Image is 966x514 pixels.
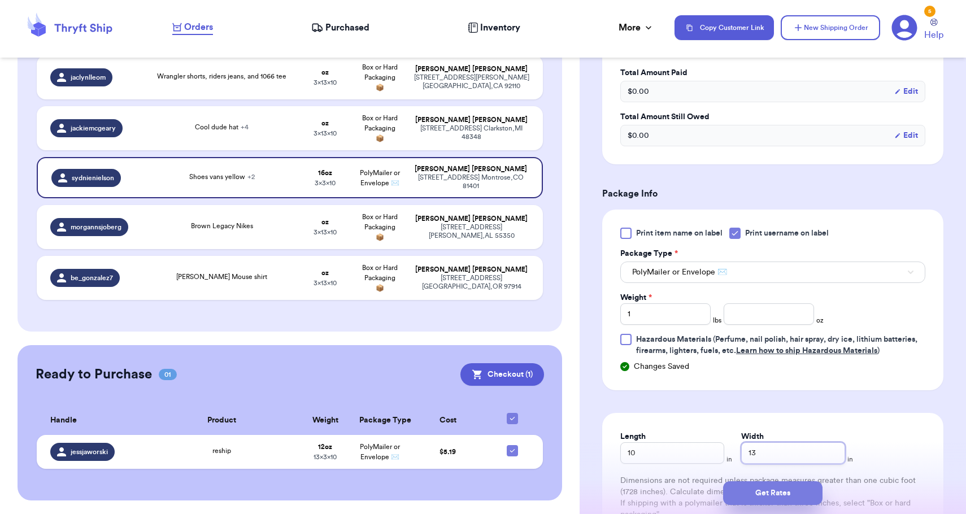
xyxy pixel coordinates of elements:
[620,292,652,303] label: Weight
[72,173,114,182] span: sydnienielson
[414,124,529,141] div: [STREET_ADDRESS] Clarkston , MI 48348
[414,215,529,223] div: [PERSON_NAME] [PERSON_NAME]
[50,415,77,426] span: Handle
[894,86,918,97] button: Edit
[298,406,352,435] th: Weight
[314,454,337,460] span: 13 x 3 x 10
[620,67,925,79] label: Total Amount Paid
[619,21,654,34] div: More
[314,79,337,86] span: 3 x 13 x 10
[71,447,108,456] span: jessjaworski
[318,169,332,176] strong: 16 oz
[195,124,249,130] span: Cool dude hat
[241,124,249,130] span: + 4
[460,363,544,386] button: Checkout (1)
[71,124,116,133] span: jackiemcgeary
[414,165,528,173] div: [PERSON_NAME] [PERSON_NAME]
[71,73,106,82] span: jaclynlleom
[675,15,774,40] button: Copy Customer Link
[314,280,337,286] span: 3 x 13 x 10
[315,180,336,186] span: 3 x 3 x 10
[847,455,853,464] span: in
[636,336,711,343] span: Hazardous Materials
[634,361,689,372] span: Changes Saved
[620,431,646,442] label: Length
[321,69,329,76] strong: oz
[891,15,917,41] a: 5
[360,169,400,186] span: PolyMailer or Envelope ✉️
[172,20,213,35] a: Orders
[620,111,925,123] label: Total Amount Still Owed
[321,219,329,225] strong: oz
[628,130,649,141] span: $ 0.00
[314,229,337,236] span: 3 x 13 x 10
[745,228,829,239] span: Print username on label
[620,248,678,259] label: Package Type
[362,64,398,91] span: Box or Hard Packaging 📦
[723,481,823,505] button: Get Rates
[414,65,529,73] div: [PERSON_NAME] [PERSON_NAME]
[636,228,723,239] span: Print item name on label
[71,223,121,232] span: morgannsjoberg
[414,274,529,291] div: [STREET_ADDRESS] [GEOGRAPHIC_DATA] , OR 97914
[176,273,267,280] span: [PERSON_NAME] Mouse shirt
[36,365,152,384] h2: Ready to Purchase
[157,73,286,80] span: Wrangler shorts, riders jeans, and 1066 tee
[159,369,177,380] span: 01
[318,443,332,450] strong: 12 oz
[247,173,255,180] span: + 2
[71,273,113,282] span: be_gonzalez7
[628,86,649,97] span: $ 0.00
[360,443,400,460] span: PolyMailer or Envelope ✉️
[726,455,732,464] span: in
[632,267,727,278] span: PolyMailer or Envelope ✉️
[781,15,880,40] button: New Shipping Order
[468,21,520,34] a: Inventory
[620,262,925,283] button: PolyMailer or Envelope ✉️
[602,187,943,201] h3: Package Info
[191,223,253,229] span: Brown Legacy Nikes
[362,214,398,241] span: Box or Hard Packaging 📦
[924,28,943,42] span: Help
[146,406,298,435] th: Product
[414,265,529,274] div: [PERSON_NAME] [PERSON_NAME]
[321,269,329,276] strong: oz
[184,20,213,34] span: Orders
[362,115,398,142] span: Box or Hard Packaging 📦
[924,6,935,17] div: 5
[314,130,337,137] span: 3 x 13 x 10
[440,448,456,455] span: $ 5.19
[741,431,764,442] label: Width
[636,336,917,355] span: (Perfume, nail polish, hair spray, dry ice, lithium batteries, firearms, lighters, fuels, etc. )
[407,406,489,435] th: Cost
[414,223,529,240] div: [STREET_ADDRESS] [PERSON_NAME] , AL 55350
[414,73,529,90] div: [STREET_ADDRESS][PERSON_NAME] [GEOGRAPHIC_DATA] , CA 92110
[480,21,520,34] span: Inventory
[212,447,231,454] span: reship
[414,173,528,190] div: [STREET_ADDRESS] Montrose , CO 81401
[311,21,369,34] a: Purchased
[924,19,943,42] a: Help
[736,347,877,355] a: Learn how to ship Hazardous Materials
[414,116,529,124] div: [PERSON_NAME] [PERSON_NAME]
[894,130,918,141] button: Edit
[189,173,255,180] span: Shoes vans yellow
[353,406,407,435] th: Package Type
[816,316,824,325] span: oz
[325,21,369,34] span: Purchased
[713,316,721,325] span: lbs
[321,120,329,127] strong: oz
[362,264,398,291] span: Box or Hard Packaging 📦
